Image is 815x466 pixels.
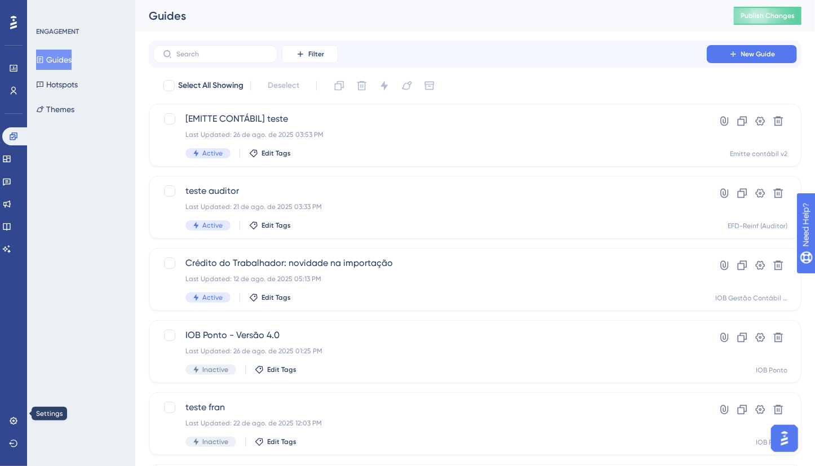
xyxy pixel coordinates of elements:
div: Last Updated: 26 de ago. de 2025 01:25 PM [185,347,675,356]
span: Filter [308,50,324,59]
button: Themes [36,99,74,119]
div: IOB Ponto [756,366,787,375]
button: Guides [36,50,72,70]
div: Guides [149,8,706,24]
button: Edit Tags [255,365,296,374]
button: Edit Tags [249,149,291,158]
span: Inactive [202,437,228,446]
button: Edit Tags [249,293,291,302]
span: Active [202,293,223,302]
span: Select All Showing [178,79,243,92]
div: EFD-Reinf (Auditor) [728,221,787,230]
span: Edit Tags [262,221,291,230]
div: Last Updated: 12 de ago. de 2025 05:13 PM [185,274,675,283]
button: New Guide [707,45,797,63]
div: Emitte contábil v2 [730,149,787,158]
span: Edit Tags [267,365,296,374]
button: Hotspots [36,74,78,95]
span: IOB Ponto - Versão 4.0 [185,329,675,342]
div: ENGAGEMENT [36,27,79,36]
button: Filter [282,45,338,63]
span: teste auditor [185,184,675,198]
iframe: UserGuiding AI Assistant Launcher [768,421,801,455]
span: Need Help? [26,3,70,16]
span: Crédito do Trabalhador: novidade na importação [185,256,675,270]
span: Edit Tags [262,149,291,158]
span: Active [202,221,223,230]
button: Publish Changes [734,7,801,25]
span: [EMITTE CONTÁBIL] teste [185,112,675,126]
span: Active [202,149,223,158]
input: Search [176,50,268,58]
span: teste fran [185,401,675,414]
span: Deselect [268,79,299,92]
span: Publish Changes [741,11,795,20]
div: Last Updated: 26 de ago. de 2025 03:53 PM [185,130,675,139]
div: IOB Ponto [756,438,787,447]
div: Last Updated: 21 de ago. de 2025 03:33 PM [185,202,675,211]
button: Edit Tags [249,221,291,230]
span: Edit Tags [267,437,296,446]
span: New Guide [741,50,776,59]
button: Edit Tags [255,437,296,446]
span: Edit Tags [262,293,291,302]
div: Last Updated: 22 de ago. de 2025 12:03 PM [185,419,675,428]
span: Inactive [202,365,228,374]
div: IOB Gestão Contábil 4.0 [715,294,787,303]
button: Deselect [258,76,309,96]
